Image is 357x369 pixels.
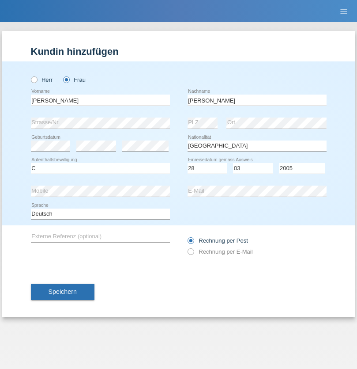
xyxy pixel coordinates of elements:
[188,237,193,248] input: Rechnung per Post
[339,7,348,16] i: menu
[188,237,248,244] label: Rechnung per Post
[335,8,353,14] a: menu
[188,248,253,255] label: Rechnung per E-Mail
[63,76,86,83] label: Frau
[31,284,94,301] button: Speichern
[63,76,69,82] input: Frau
[31,46,327,57] h1: Kundin hinzufügen
[31,76,53,83] label: Herr
[31,76,37,82] input: Herr
[49,288,77,295] span: Speichern
[188,248,193,259] input: Rechnung per E-Mail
